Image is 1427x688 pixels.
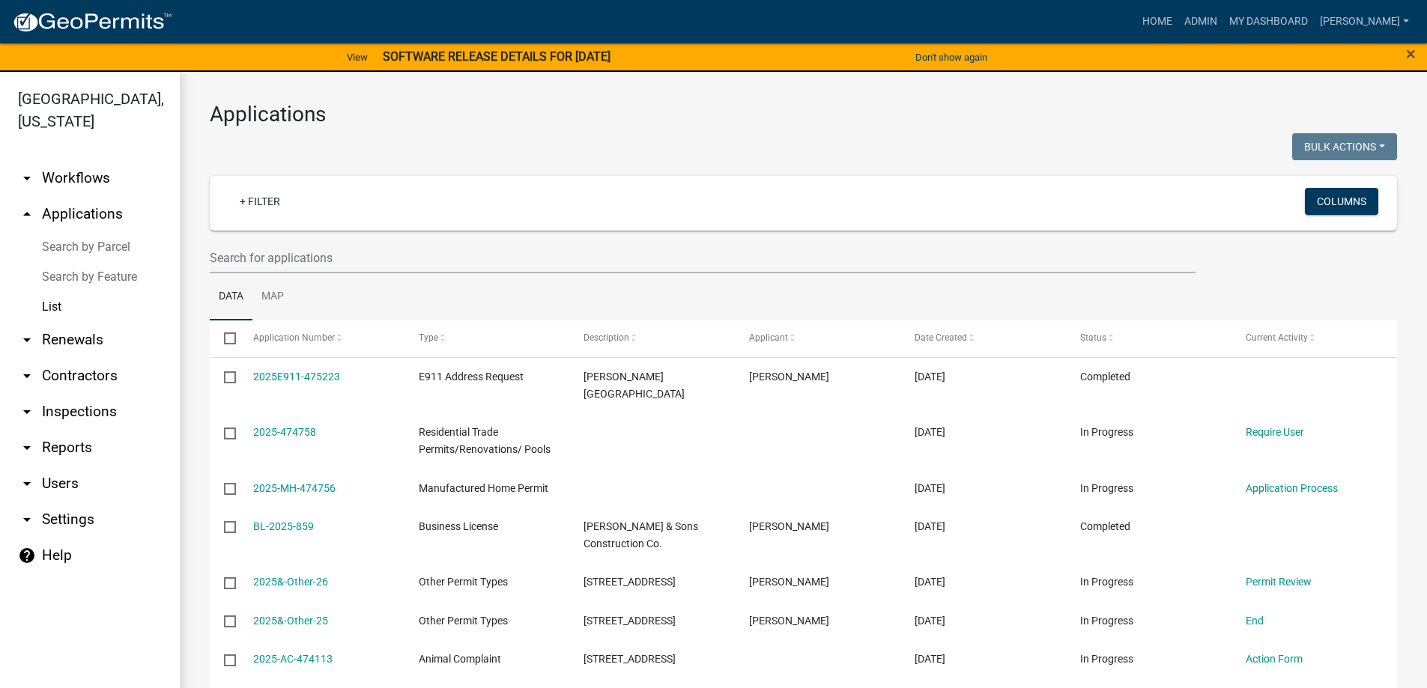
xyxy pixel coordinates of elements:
span: Type [419,332,438,343]
button: Bulk Actions [1292,133,1397,160]
a: View [341,45,374,70]
a: Application Process [1246,482,1338,494]
span: Current Activity [1246,332,1308,343]
span: Status [1080,332,1106,343]
a: Permit Review [1246,576,1312,588]
span: 09/07/2025 [915,482,945,494]
span: Tammie [749,576,829,588]
a: 2025-474758 [253,426,316,438]
span: Completed [1080,520,1130,532]
span: Description [584,332,629,343]
span: Manufactured Home Permit [419,482,548,494]
span: In Progress [1080,615,1133,627]
span: Residential Trade Permits/Renovations/ Pools [419,426,551,455]
a: Home [1136,7,1178,36]
span: Animal Complaint [419,653,501,665]
datatable-header-cell: Description [569,320,735,356]
button: Don't show again [909,45,993,70]
span: 09/05/2025 [915,576,945,588]
i: arrow_drop_down [18,475,36,493]
a: 2025-MH-474756 [253,482,336,494]
a: 2025-AC-474113 [253,653,333,665]
datatable-header-cell: Type [404,320,569,356]
a: BL-2025-859 [253,520,314,532]
a: Data [210,273,252,321]
a: [PERSON_NAME] [1314,7,1415,36]
span: 640 GA HWY 128 [584,576,676,588]
span: Completed [1080,371,1130,383]
span: In Progress [1080,426,1133,438]
h3: Applications [210,102,1397,127]
span: WESLEY CHAPEL RD [584,371,685,400]
span: Vernon Smith & Sons Construction Co. [584,520,698,550]
span: Anonymous&203 Wellington Way [584,653,676,665]
span: E911 Address Request [419,371,524,383]
input: Search for applications [210,243,1196,273]
strong: SOFTWARE RELEASE DETAILS FOR [DATE] [383,49,611,64]
a: End [1246,615,1264,627]
i: arrow_drop_down [18,439,36,457]
span: Vernon Smith [749,520,829,532]
i: arrow_drop_down [18,403,36,421]
span: Date Created [915,332,967,343]
datatable-header-cell: Current Activity [1231,320,1397,356]
i: arrow_drop_down [18,367,36,385]
span: 09/08/2025 [915,371,945,383]
datatable-header-cell: Applicant [735,320,900,356]
datatable-header-cell: Date Created [900,320,1066,356]
a: 2025E911-475223 [253,371,340,383]
span: Application Number [253,332,335,343]
a: Require User [1246,426,1304,438]
i: arrow_drop_up [18,205,36,223]
span: 09/05/2025 [915,520,945,532]
a: Admin [1178,7,1223,36]
span: × [1406,43,1416,64]
a: 2025&-Other-26 [253,576,328,588]
i: arrow_drop_down [18,331,36,349]
a: 2025&-Other-25 [253,615,328,627]
span: In Progress [1080,653,1133,665]
span: 260 DEERWOOD CIR [584,615,676,627]
span: In Progress [1080,482,1133,494]
button: Columns [1305,188,1378,215]
button: Close [1406,45,1416,63]
a: Map [252,273,293,321]
span: Other Permit Types [419,576,508,588]
span: Other Permit Types [419,615,508,627]
span: Applicant [749,332,788,343]
span: In Progress [1080,576,1133,588]
a: My Dashboard [1223,7,1314,36]
datatable-header-cell: Application Number [238,320,404,356]
span: 09/07/2025 [915,426,945,438]
i: arrow_drop_down [18,511,36,529]
span: Business License [419,520,498,532]
datatable-header-cell: Status [1066,320,1231,356]
span: Luis Torres [749,371,829,383]
span: 09/05/2025 [915,653,945,665]
a: + Filter [228,188,292,215]
a: Action Form [1246,653,1303,665]
span: Tammie [749,615,829,627]
datatable-header-cell: Select [210,320,238,356]
i: help [18,547,36,564]
i: arrow_drop_down [18,169,36,187]
span: 09/05/2025 [915,615,945,627]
